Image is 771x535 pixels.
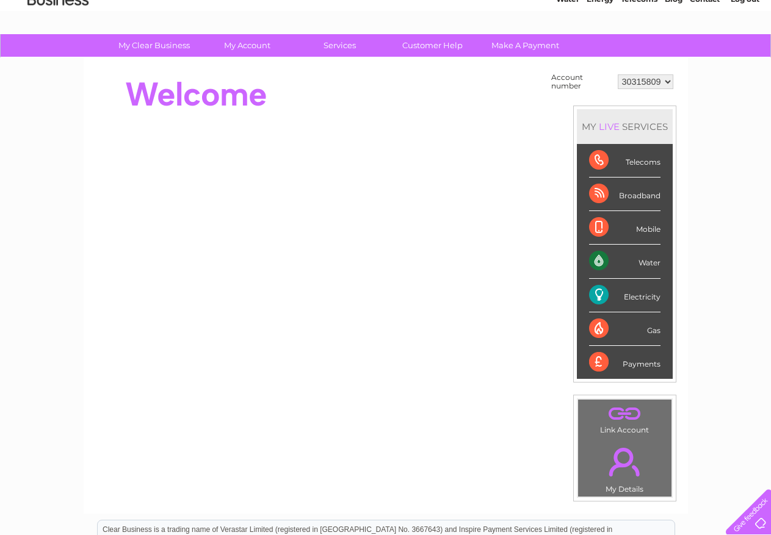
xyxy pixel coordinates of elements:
a: . [581,403,668,424]
div: LIVE [596,121,622,132]
div: Telecoms [589,144,661,178]
a: Telecoms [621,52,657,61]
div: Electricity [589,279,661,312]
a: . [581,440,668,483]
div: Mobile [589,211,661,245]
div: Payments [589,346,661,379]
td: My Details [577,437,672,497]
a: Water [556,52,579,61]
a: Energy [587,52,614,61]
a: 0333 014 3131 [541,6,625,21]
a: Log out [731,52,759,61]
a: Make A Payment [475,34,576,57]
a: My Clear Business [104,34,205,57]
div: Clear Business is a trading name of Verastar Limited (registered in [GEOGRAPHIC_DATA] No. 3667643... [98,7,675,59]
a: Contact [690,52,720,61]
a: My Account [197,34,297,57]
a: Customer Help [382,34,483,57]
div: MY SERVICES [577,109,673,144]
td: Link Account [577,399,672,437]
a: Services [289,34,390,57]
div: Broadband [589,178,661,211]
div: Water [589,245,661,278]
td: Account number [548,70,615,93]
a: Blog [665,52,682,61]
img: logo.png [27,32,89,69]
div: Gas [589,312,661,346]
